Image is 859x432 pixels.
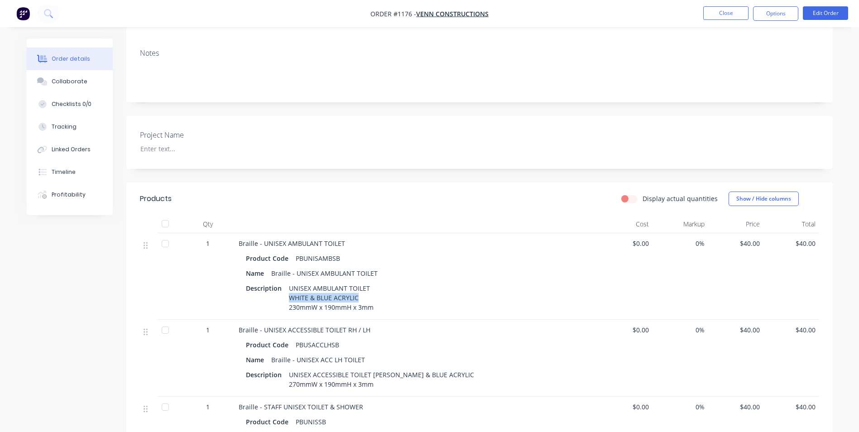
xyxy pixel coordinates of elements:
[370,10,416,18] span: Order #1176 -
[601,402,649,412] span: $0.00
[597,215,653,233] div: Cost
[268,267,381,280] div: Braille - UNISEX AMBULANT TOILET
[416,10,489,18] a: Venn Constructions
[52,191,86,199] div: Profitability
[246,338,292,351] div: Product Code
[285,282,377,314] div: UNISEX AMBULANT TOILET WHITE & BLUE ACRYLIC 230mmW x 190mmH x 3mm
[656,325,705,335] span: 0%
[285,368,478,391] div: UNISEX ACCESSIBLE TOILET [PERSON_NAME] & BLUE ACRYLIC 270mmW x 190mmH x 3mm
[140,49,819,58] div: Notes
[27,48,113,70] button: Order details
[712,325,760,335] span: $40.00
[703,6,749,20] button: Close
[763,215,819,233] div: Total
[52,123,77,131] div: Tracking
[52,55,90,63] div: Order details
[206,325,210,335] span: 1
[52,145,91,154] div: Linked Orders
[27,138,113,161] button: Linked Orders
[27,115,113,138] button: Tracking
[601,325,649,335] span: $0.00
[246,267,268,280] div: Name
[246,282,285,295] div: Description
[656,402,705,412] span: 0%
[767,325,816,335] span: $40.00
[246,415,292,428] div: Product Code
[27,93,113,115] button: Checklists 0/0
[239,403,363,411] span: Braille - STAFF UNISEX TOILET & SHOWER
[206,239,210,248] span: 1
[52,100,91,108] div: Checklists 0/0
[643,194,718,203] label: Display actual quantities
[16,7,30,20] img: Factory
[246,368,285,381] div: Description
[767,402,816,412] span: $40.00
[653,215,708,233] div: Markup
[52,77,87,86] div: Collaborate
[767,239,816,248] span: $40.00
[803,6,848,20] button: Edit Order
[601,239,649,248] span: $0.00
[708,215,764,233] div: Price
[27,70,113,93] button: Collaborate
[239,326,370,334] span: Braille - UNISEX ACCESSIBLE TOILET RH / LH
[268,353,369,366] div: Braille - UNISEX ACC LH TOILET
[292,252,344,265] div: PBUNISAMBSB
[246,353,268,366] div: Name
[729,192,799,206] button: Show / Hide columns
[292,415,330,428] div: PBUNISSB
[712,402,760,412] span: $40.00
[27,161,113,183] button: Timeline
[712,239,760,248] span: $40.00
[206,402,210,412] span: 1
[239,239,345,248] span: Braille - UNISEX AMBULANT TOILET
[181,215,235,233] div: Qty
[292,338,343,351] div: PBUSACCLHSB
[246,252,292,265] div: Product Code
[656,239,705,248] span: 0%
[140,193,172,204] div: Products
[27,183,113,206] button: Profitability
[52,168,76,176] div: Timeline
[753,6,798,21] button: Options
[140,130,253,140] label: Project Name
